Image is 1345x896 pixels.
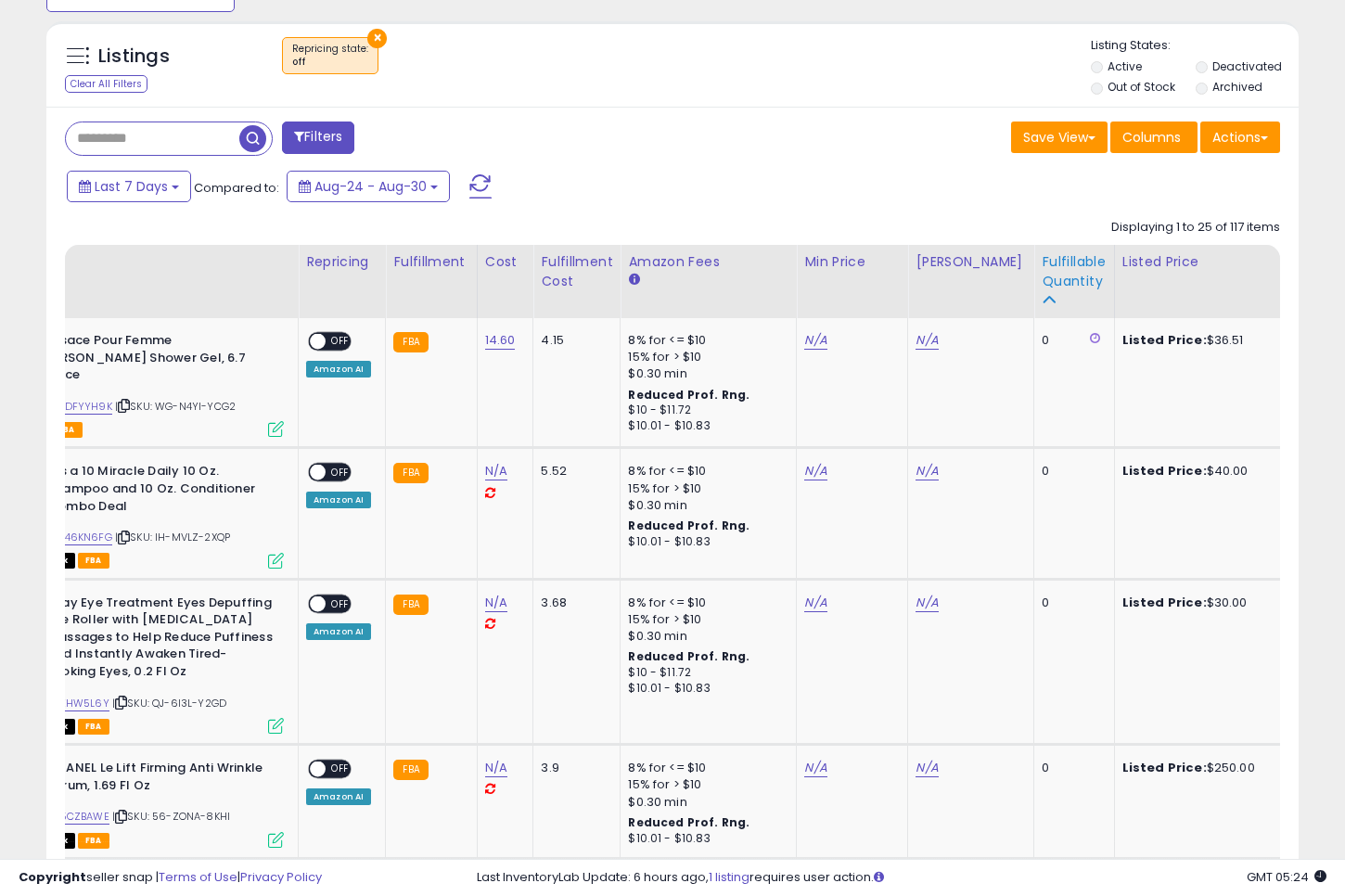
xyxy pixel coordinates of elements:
b: Listed Price: [1122,594,1207,611]
div: $10.01 - $10.83 [628,681,782,697]
a: B015CZBAWE [44,809,109,825]
div: $10.01 - $10.83 [628,534,782,550]
span: OFF [326,465,355,480]
div: Amazon AI [306,492,371,508]
span: OFF [326,334,355,350]
span: | SKU: 56-ZONA-8KHI [112,809,230,824]
span: Repricing state : [292,42,368,70]
div: $0.30 min [628,794,782,811]
div: $0.30 min [628,497,782,514]
a: Privacy Policy [240,868,322,886]
span: Columns [1122,128,1181,147]
div: 15% for > $10 [628,349,782,365]
div: $0.30 min [628,365,782,382]
div: Min Price [804,252,900,272]
a: N/A [916,594,938,612]
a: B09DFYYH9K [44,399,112,415]
div: $40.00 [1122,463,1276,480]
small: FBA [393,760,428,780]
div: $36.51 [1122,332,1276,349]
b: Listed Price: [1122,331,1207,349]
strong: Copyright [19,868,86,886]
div: Listed Price [1122,252,1283,272]
span: OFF [326,762,355,777]
div: Fulfillable Quantity [1042,252,1106,291]
b: Listed Price: [1122,462,1207,480]
div: Title [1,252,290,272]
div: Clear All Filters [65,75,147,93]
a: N/A [916,331,938,350]
button: Filters [282,122,354,154]
span: FBA [78,553,109,569]
small: FBA [393,595,428,615]
label: Out of Stock [1108,79,1175,95]
b: Olay Eye Treatment Eyes Depuffing Eye Roller with [MEDICAL_DATA] Massages to Help Reduce Puffines... [47,595,273,685]
div: 8% for <= $10 [628,595,782,611]
div: $10.01 - $10.83 [628,831,782,847]
span: FBA [78,719,109,735]
div: 8% for <= $10 [628,332,782,349]
a: N/A [804,331,826,350]
label: Active [1108,58,1142,74]
button: × [367,29,387,48]
a: N/A [804,462,826,480]
b: Versace Pour Femme [PERSON_NAME] Shower Gel, 6.7 Ounce [39,332,264,389]
div: 15% for > $10 [628,480,782,497]
div: Amazon AI [306,623,371,640]
div: 0 [1042,463,1099,480]
div: [PERSON_NAME] [916,252,1026,272]
label: Archived [1212,79,1262,95]
div: 3.68 [541,595,606,611]
b: It's a 10 Miracle Daily 10 Oz. Shampoo and 10 Oz. Conditioner Combo Deal [47,463,273,519]
div: 0 [1042,595,1099,611]
b: Reduced Prof. Rng. [628,518,749,533]
label: Deactivated [1212,58,1282,74]
div: $250.00 [1122,760,1276,776]
span: OFF [326,595,355,611]
b: Reduced Prof. Rng. [628,387,749,403]
div: off [292,56,368,69]
div: Repricing [306,252,378,272]
div: $0.30 min [628,628,782,645]
span: Last 7 Days [95,177,168,196]
a: N/A [916,759,938,777]
div: 4.15 [541,332,606,349]
a: N/A [485,594,507,612]
button: Actions [1200,122,1280,153]
p: Listing States: [1091,37,1299,55]
a: N/A [485,462,507,480]
div: Fulfillment [393,252,468,272]
div: 0 [1042,332,1099,349]
span: | SKU: IH-MVLZ-2XQP [115,530,230,544]
small: FBA [393,332,428,352]
div: $10 - $11.72 [628,403,782,418]
div: Amazon AI [306,361,371,378]
div: 8% for <= $10 [628,760,782,776]
button: Columns [1110,122,1198,153]
a: Terms of Use [159,868,237,886]
div: 0 [1042,760,1099,776]
a: N/A [916,462,938,480]
a: 1 listing [709,868,749,886]
a: N/A [804,759,826,777]
small: Amazon Fees. [628,272,639,288]
div: seller snap | | [19,869,322,887]
div: 5.52 [541,463,606,480]
b: CHANEL Le Lift Firming Anti Wrinkle S?rum, 1.69 Fl Oz [47,760,273,799]
span: 2025-09-7 05:24 GMT [1247,868,1326,886]
b: Listed Price: [1122,759,1207,776]
div: Displaying 1 to 25 of 117 items [1111,219,1280,237]
div: 3.9 [541,760,606,776]
div: $10 - $11.72 [628,665,782,681]
button: Last 7 Days [67,171,191,202]
div: 8% for <= $10 [628,463,782,480]
b: Reduced Prof. Rng. [628,648,749,664]
b: Reduced Prof. Rng. [628,814,749,830]
div: 15% for > $10 [628,776,782,793]
a: B01EHW5L6Y [44,696,109,711]
button: Aug-24 - Aug-30 [287,171,450,202]
small: FBA [393,463,428,483]
div: 15% for > $10 [628,611,782,628]
span: Compared to: [194,179,279,197]
div: Amazon Fees [628,252,788,272]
